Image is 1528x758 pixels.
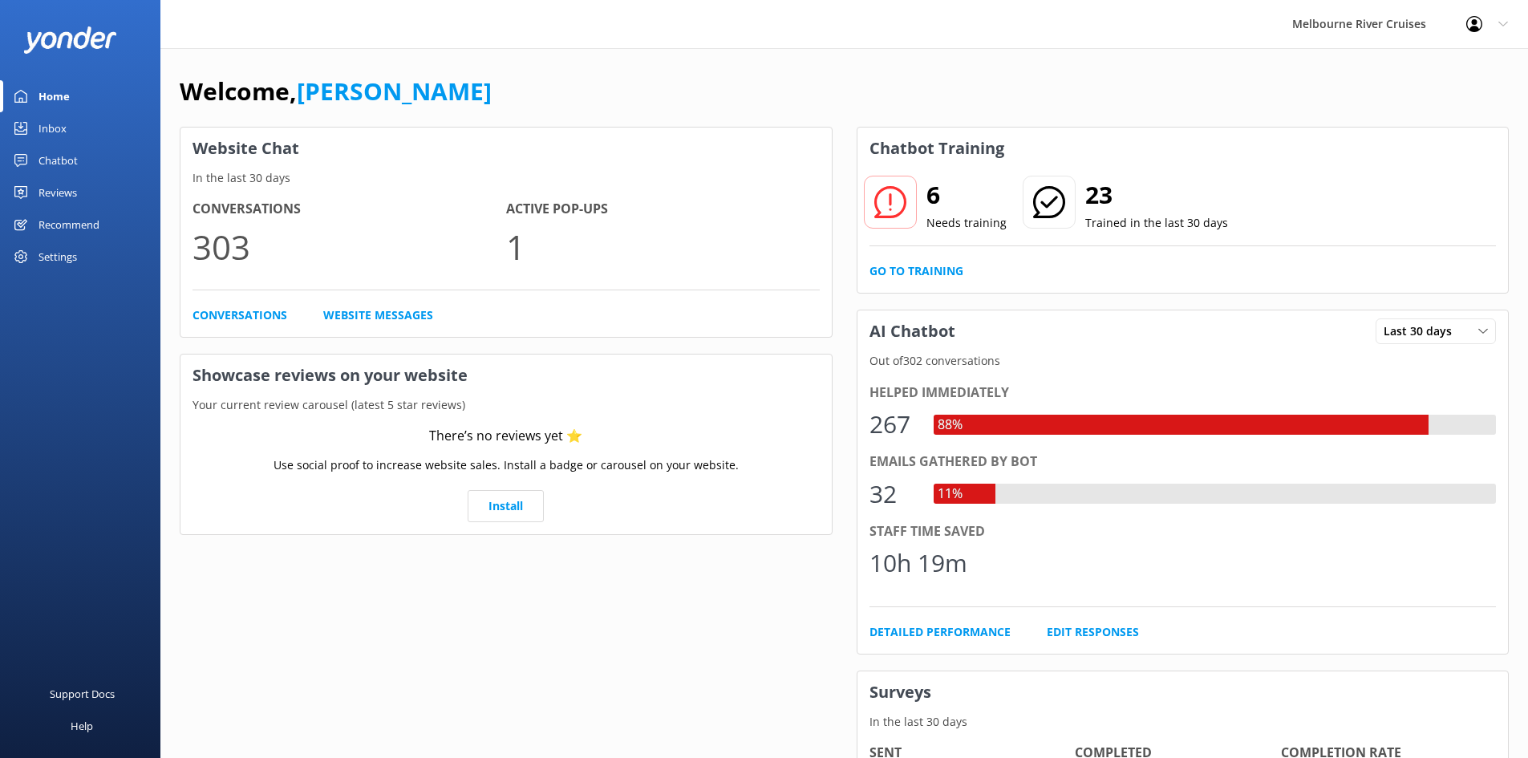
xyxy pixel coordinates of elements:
a: Edit Responses [1047,623,1139,641]
p: Your current review carousel (latest 5 star reviews) [180,396,832,414]
h4: Conversations [193,199,506,220]
a: Website Messages [323,306,433,324]
a: [PERSON_NAME] [297,75,492,107]
h3: Chatbot Training [857,128,1016,169]
h3: Showcase reviews on your website [180,355,832,396]
p: In the last 30 days [857,713,1509,731]
div: Home [39,80,70,112]
div: Staff time saved [869,521,1497,542]
p: In the last 30 days [180,169,832,187]
h2: 23 [1085,176,1228,214]
a: Go to Training [869,262,963,280]
h4: Active Pop-ups [506,199,820,220]
div: Help [71,710,93,742]
h1: Welcome, [180,72,492,111]
div: Recommend [39,209,99,241]
div: There’s no reviews yet ⭐ [429,426,582,447]
div: Helped immediately [869,383,1497,403]
a: Conversations [193,306,287,324]
p: 1 [506,220,820,274]
div: Support Docs [50,678,115,710]
div: Reviews [39,176,77,209]
div: Settings [39,241,77,273]
div: 88% [934,415,967,436]
span: Last 30 days [1384,322,1461,340]
p: Out of 302 conversations [857,352,1509,370]
div: 267 [869,405,918,444]
h2: 6 [926,176,1007,214]
p: 303 [193,220,506,274]
a: Detailed Performance [869,623,1011,641]
h3: Website Chat [180,128,832,169]
a: Install [468,490,544,522]
p: Use social proof to increase website sales. Install a badge or carousel on your website. [274,456,739,474]
div: Inbox [39,112,67,144]
h3: AI Chatbot [857,310,967,352]
p: Needs training [926,214,1007,232]
img: yonder-white-logo.png [24,26,116,53]
div: 11% [934,484,967,505]
div: Emails gathered by bot [869,452,1497,472]
div: Chatbot [39,144,78,176]
div: 10h 19m [869,544,967,582]
div: 32 [869,475,918,513]
p: Trained in the last 30 days [1085,214,1228,232]
h3: Surveys [857,671,1509,713]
